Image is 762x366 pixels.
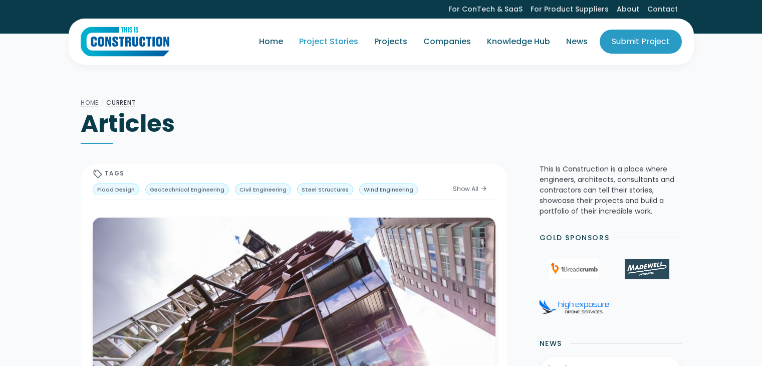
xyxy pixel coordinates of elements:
a: Show Allarrow_forward [445,183,495,195]
a: Flood Design [93,184,139,196]
div: / [99,97,106,109]
a: home [81,27,169,57]
div: Submit Project [612,36,670,48]
h2: News [540,338,562,349]
p: This Is Construction is a place where engineers, architects, consultants and contractors can tell... [540,164,682,217]
div: Geotechnical Engineering [150,186,224,194]
div: Wind Engineering [364,186,413,194]
img: 1Breadcrumb [549,259,599,279]
a: Current [106,98,136,107]
a: Projects [366,28,415,56]
a: Companies [415,28,479,56]
div: Flood Design [97,186,135,194]
img: This Is Construction Logo [81,27,169,57]
a: Submit Project [600,30,682,54]
a: Home [81,98,99,107]
div: Show All [453,185,478,194]
div: arrow_forward [480,184,487,194]
img: High Exposure [539,299,609,314]
h2: Gold Sponsors [540,233,610,243]
a: News [558,28,596,56]
a: Knowledge Hub [479,28,558,56]
a: Project Stories [291,28,366,56]
a: Civil Engineering [235,184,291,196]
img: Madewell Products [625,259,669,279]
a: Geotechnical Engineering [145,184,229,196]
div: sell [93,169,103,179]
div: Steel Structures [302,186,349,194]
div: Tags [105,169,125,178]
a: Steel Structures [297,184,353,196]
a: Home [251,28,291,56]
h1: Articles [81,109,682,139]
div: Civil Engineering [239,186,287,194]
a: Wind Engineering [359,184,418,196]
